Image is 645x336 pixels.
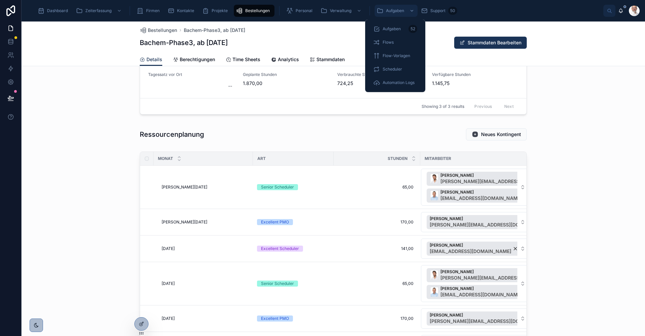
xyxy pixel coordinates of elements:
[448,7,457,15] div: 50
[245,8,270,13] span: Bestellungen
[74,5,125,17] a: Zeiterfassung
[173,53,215,67] a: Berechtigungen
[430,221,537,228] span: [PERSON_NAME][EMAIL_ADDRESS][DOMAIN_NAME]
[369,63,421,75] a: Scheduler
[427,188,532,203] button: Unselect 4
[337,97,424,103] span: Verbrauchte Stunden Vor Ort
[386,8,404,13] span: Aufgaben
[212,8,228,13] span: Projekte
[257,246,330,252] a: Excellent Scheduler
[32,3,603,18] div: scrollable content
[430,216,537,221] span: [PERSON_NAME]
[261,281,294,287] div: Senior Scheduler
[338,243,416,254] a: 141,00
[177,8,194,13] span: Kontakte
[440,178,548,185] span: [PERSON_NAME][EMAIL_ADDRESS][DOMAIN_NAME]
[430,318,537,325] span: [PERSON_NAME][EMAIL_ADDRESS][DOMAIN_NAME]
[271,53,299,67] a: Analytics
[140,130,204,139] h1: Ressourcenplanung
[383,80,415,85] span: Automation Logs
[162,281,175,286] span: [DATE]
[146,8,160,13] span: Firmen
[162,246,175,251] span: [DATE]
[47,8,68,13] span: Dashboard
[337,72,424,77] span: Verbrauchte Stunden
[284,5,317,17] a: Personal
[243,97,330,103] span: Verbrauchte Stunden Remote
[261,316,289,322] div: Excellent PMO
[421,212,531,232] button: Select Button
[278,56,299,63] span: Analytics
[310,53,345,67] a: Stammdaten
[383,67,402,72] span: Scheduler
[427,215,547,229] button: Unselect 48
[383,53,410,58] span: Flow-Vorlagen
[421,169,531,206] button: Select Button
[338,217,416,227] a: 170,00
[162,316,249,321] a: [DATE]
[440,173,548,178] span: [PERSON_NAME]
[369,36,421,48] a: Flows
[337,80,424,87] span: 724,25
[430,312,537,318] span: [PERSON_NAME]
[135,5,164,17] a: Firmen
[440,190,522,195] span: [PERSON_NAME]
[369,77,421,89] a: Automation Logs
[162,316,175,321] span: [DATE]
[408,25,417,33] div: 52
[425,156,451,161] span: Mitarbeiter
[375,5,418,17] a: Aufgaben
[261,184,294,190] div: Senior Scheduler
[421,308,531,329] button: Select Button
[228,83,232,89] div: --
[440,275,548,281] span: [PERSON_NAME][EMAIL_ADDRESS][DOMAIN_NAME]
[340,281,414,286] span: 65,00
[421,168,531,206] a: Select Button
[338,313,416,324] a: 170,00
[158,156,173,161] span: Monat
[85,8,112,13] span: Zeiterfassung
[232,56,260,63] span: Time Sheets
[257,281,330,287] a: Senior Scheduler
[340,316,414,321] span: 170,00
[383,26,401,32] span: Aufgaben
[427,285,532,299] button: Unselect 4
[184,27,245,34] a: Bachem-Phase3, ab [DATE]
[340,246,414,251] span: 141,00
[162,219,207,225] span: [PERSON_NAME][DATE]
[466,128,527,140] button: Neues Kontingent
[257,316,330,322] a: Excellent PMO
[430,248,511,255] span: [EMAIL_ADDRESS][DOMAIN_NAME]
[243,72,330,77] span: Geplante Stunden
[421,238,531,259] a: Select Button
[330,8,351,13] span: Verwaltung
[440,195,522,202] span: [EMAIL_ADDRESS][DOMAIN_NAME]
[162,246,249,251] a: [DATE]
[140,27,177,34] a: Bestellungen
[421,239,531,259] button: Select Button
[296,8,312,13] span: Personal
[432,72,519,77] span: Verfügbare Stunden
[427,242,521,256] button: Unselect 91
[140,38,228,47] h1: Bachem-Phase3, ab [DATE]
[257,156,266,161] span: Art
[440,291,522,298] span: [EMAIL_ADDRESS][DOMAIN_NAME]
[454,37,527,49] button: Stammdaten Bearbeiten
[162,219,249,225] a: [PERSON_NAME][DATE]
[422,104,464,109] span: Showing 3 of 3 results
[421,265,531,302] button: Select Button
[257,219,330,225] a: Excellent PMO
[148,97,235,103] span: Verbrauchtes Budget
[261,246,299,252] div: Excellent Scheduler
[440,286,522,291] span: [PERSON_NAME]
[162,184,207,190] span: [PERSON_NAME][DATE]
[257,184,330,190] a: Senior Scheduler
[427,311,547,326] button: Unselect 48
[180,56,215,63] span: Berechtigungen
[140,53,162,66] a: Details
[388,156,407,161] span: Stunden
[340,184,414,190] span: 65,00
[340,219,414,225] span: 170,00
